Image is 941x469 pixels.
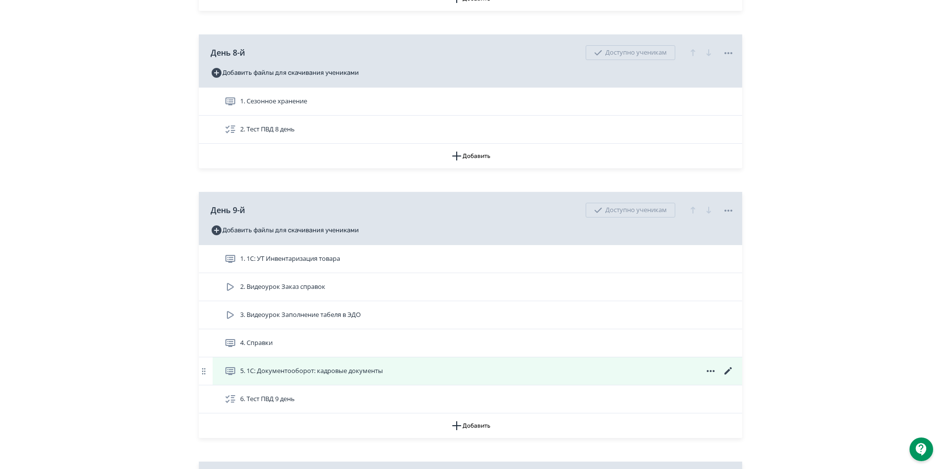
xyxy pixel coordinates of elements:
[240,366,383,376] span: 5. 1С: Документооборот: кадровые документы
[199,245,742,273] div: 1. 1С: УТ Инвентаризация товара
[199,116,742,144] div: 2. Тест ПВД 8 день
[199,329,742,357] div: 4. Справки
[240,125,295,134] span: 2. Тест ПВД 8 день
[586,45,675,60] div: Доступно ученикам
[199,144,742,168] button: Добавить
[199,385,742,413] div: 6. Тест ПВД 9 день
[240,254,340,264] span: 1. 1С: УТ Инвентаризация товара
[199,301,742,329] div: 3. Видеоурок Заполнение табеля в ЭДО
[586,203,675,218] div: Доступно ученикам
[199,88,742,116] div: 1. Сезонное хранение
[240,338,273,348] span: 4. Справки
[211,222,359,238] button: Добавить файлы для скачивания учениками
[240,394,295,404] span: 6. Тест ПВД 9 день
[199,357,742,385] div: 5. 1С: Документооборот: кадровые документы
[199,413,742,438] button: Добавить
[211,65,359,81] button: Добавить файлы для скачивания учениками
[240,282,325,292] span: 2. Видеоурок Заказ справок
[211,204,245,216] span: День 9-й
[240,310,361,320] span: 3. Видеоурок Заполнение табеля в ЭДО
[211,47,245,59] span: День 8-й
[240,96,307,106] span: 1. Сезонное хранение
[199,273,742,301] div: 2. Видеоурок Заказ справок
